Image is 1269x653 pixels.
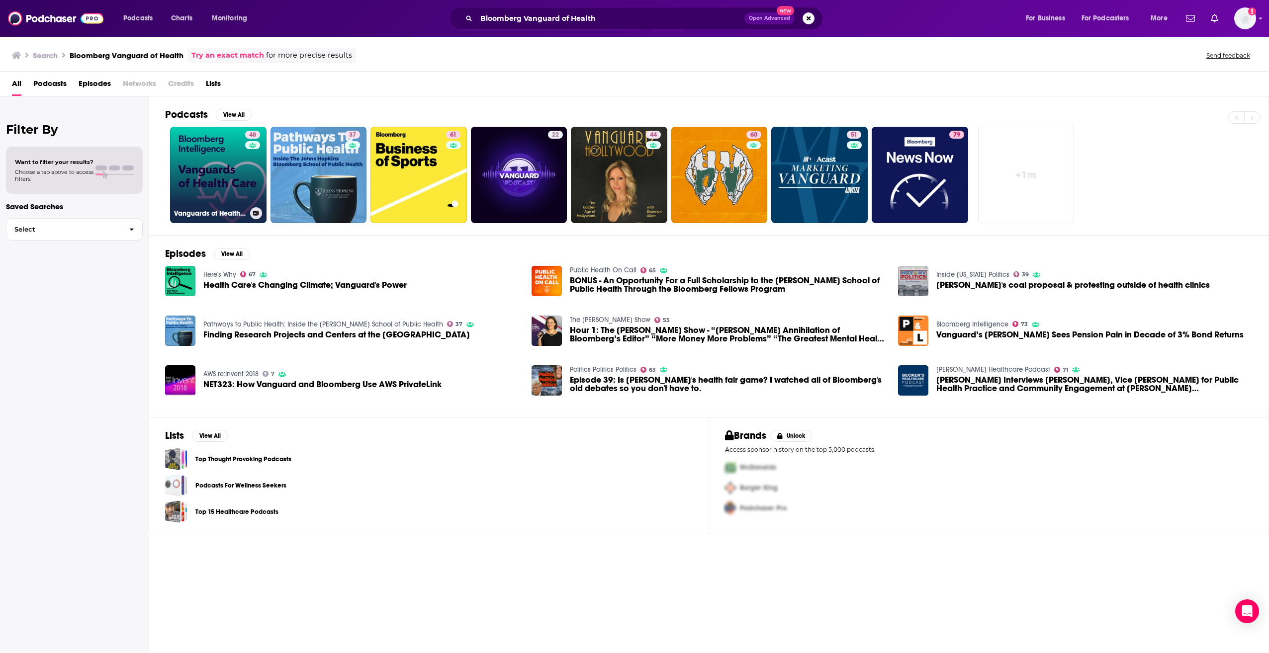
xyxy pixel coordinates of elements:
a: AWS re:Invent 2018 [203,370,259,378]
a: Inside West Virginia Politics [936,270,1009,279]
img: First Pro Logo [721,457,740,478]
a: 37 [271,127,367,223]
span: New [777,6,795,15]
svg: Add a profile image [1248,7,1256,15]
a: Politics Politics Politics [570,365,636,374]
img: Vanguard’s Bogle Sees Pension Pain in Decade of 3% Bond Returns [898,316,928,346]
span: 67 [249,272,256,277]
a: Episode 39: Is Bernie's health fair game? I watched all of Bloomberg's old debates so you don't h... [570,376,886,393]
button: Show profile menu [1234,7,1256,29]
button: open menu [1075,10,1144,26]
a: 79 [872,127,968,223]
img: Bloomberg's coal proposal & protesting outside of health clinics [898,266,928,296]
span: Vanguard’s [PERSON_NAME] Sees Pension Pain in Decade of 3% Bond Returns [936,330,1244,339]
h2: Podcasts [165,108,208,121]
span: for more precise results [266,50,352,61]
a: 22 [548,131,563,139]
button: Select [6,218,143,241]
span: 22 [552,130,559,140]
a: 51 [771,127,868,223]
span: 63 [649,368,656,372]
a: Pathways to Public Health: Inside the Johns Hopkins Bloomberg School of Public Health [203,320,443,328]
img: Podchaser - Follow, Share and Rate Podcasts [8,9,103,28]
span: 71 [1063,368,1068,372]
a: Bloomberg's coal proposal & protesting outside of health clinics [936,281,1210,289]
a: 71 [1054,367,1069,373]
span: 61 [450,130,456,140]
a: 60 [746,131,761,139]
a: 7 [263,371,275,377]
a: 73 [1012,321,1028,327]
a: PodcastsView All [165,108,252,121]
span: Podchaser Pro [740,504,787,512]
span: Credits [168,76,194,96]
button: View All [192,430,228,442]
a: ListsView All [165,429,228,442]
img: Third Pro Logo [721,498,740,518]
h2: Lists [165,429,184,442]
span: Networks [123,76,156,96]
button: open menu [116,10,166,26]
img: NET323: How Vanguard and Bloomberg Use AWS PrivateLink [165,365,195,396]
span: 44 [650,130,657,140]
p: Access sponsor history on the top 5,000 podcasts. [725,446,1253,453]
a: 61 [446,131,460,139]
a: Hour 1: The Tara Show - “Trump’s Annihilation of Bloomberg’s Editor” “More Money More Problems” “... [570,326,886,343]
span: BONUS - An Opportunity For a Full Scholarship to the [PERSON_NAME] School of Public Health Throug... [570,276,886,293]
img: User Profile [1234,7,1256,29]
a: Top 15 Healthcare Podcasts [195,506,278,517]
span: 65 [649,268,656,273]
a: Episodes [79,76,111,96]
a: 67 [240,271,256,277]
span: Health Care's Changing Climate; Vanguard's Power [203,281,407,289]
h2: Brands [725,429,766,442]
a: 51 [847,131,861,139]
a: Top Thought Provoking Podcasts [165,448,187,470]
span: 60 [750,130,757,140]
div: Search podcasts, credits, & more... [458,7,832,30]
span: For Podcasters [1082,11,1129,25]
a: 61 [370,127,467,223]
span: Choose a tab above to access filters. [15,168,93,182]
img: Finding Research Projects and Centers at the Bloomberg School of Public Health [165,316,195,346]
a: Finding Research Projects and Centers at the Bloomberg School of Public Health [203,330,470,339]
span: 48 [249,130,256,140]
a: Bloomberg Intelligence [936,320,1008,328]
img: Episode 39: Is Bernie's health fair game? I watched all of Bloomberg's old debates so you don't h... [532,365,562,396]
img: Hour 1: The Tara Show - “Trump’s Annihilation of Bloomberg’s Editor” “More Money More Problems” “... [532,316,562,346]
span: 37 [349,130,356,140]
a: Health Care's Changing Climate; Vanguard's Power [165,266,195,296]
a: Show notifications dropdown [1182,10,1199,27]
button: View All [216,109,252,121]
span: Episode 39: Is [PERSON_NAME]'s health fair game? I watched all of Bloomberg's old debates so you ... [570,376,886,393]
a: Charts [165,10,198,26]
a: NET323: How Vanguard and Bloomberg Use AWS PrivateLink [203,380,442,389]
button: open menu [1144,10,1180,26]
span: More [1151,11,1168,25]
a: The Tara Show [570,316,650,324]
button: open menu [205,10,260,26]
a: Try an exact match [191,50,264,61]
a: 60 [671,127,768,223]
a: Public Health On Call [570,266,636,274]
a: 44 [571,127,667,223]
a: EpisodesView All [165,247,250,260]
a: 44 [646,131,661,139]
a: 39 [1013,271,1029,277]
span: 39 [1022,272,1029,277]
span: Burger King [740,484,778,492]
button: Unlock [770,430,813,442]
span: Podcasts For Wellness Seekers [165,474,187,496]
a: Becker’s Healthcare Podcast [936,365,1050,374]
a: BONUS - An Opportunity For a Full Scholarship to the Johns Hopkins Bloomberg School of Public Hea... [532,266,562,296]
span: Want to filter your results? [15,159,93,165]
a: Here's Why [203,270,236,279]
span: Finding Research Projects and Centers at the [GEOGRAPHIC_DATA] [203,330,470,339]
